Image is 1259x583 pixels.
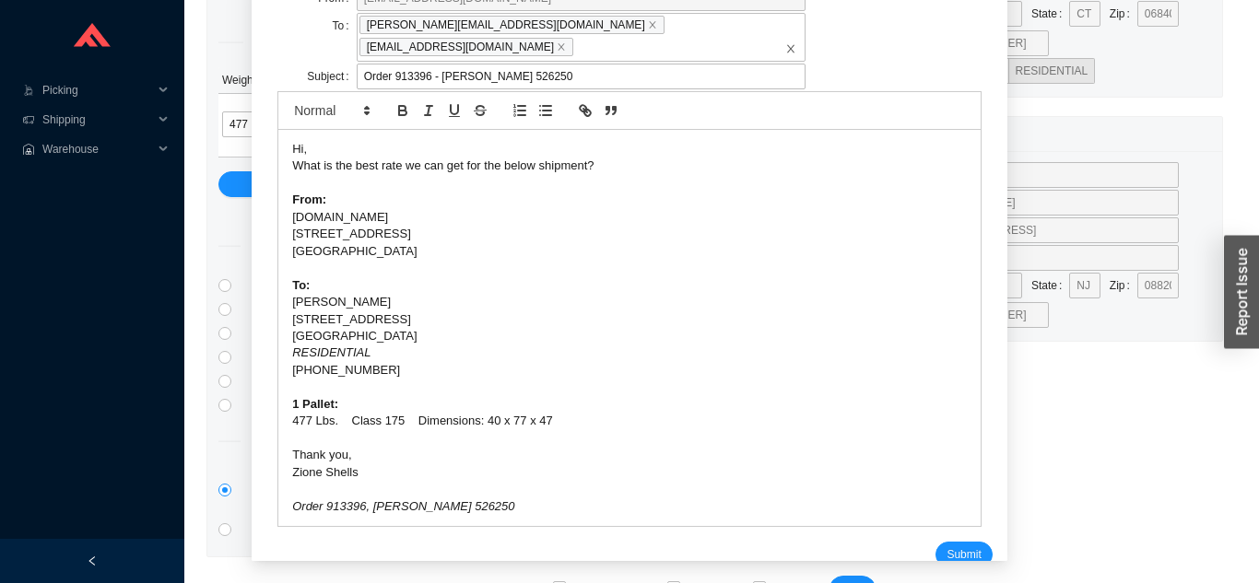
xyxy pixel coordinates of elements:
div: Thank you, [292,447,967,463]
label: Zip [1110,273,1137,298]
div: Return Address [822,117,1211,151]
th: Weight [218,67,329,94]
span: close [648,20,657,29]
span: Submit [947,545,981,564]
label: State [1031,273,1069,298]
em: Order 913396, [PERSON_NAME] 526250 [292,499,514,513]
div: [PERSON_NAME] [292,294,967,310]
input: [PERSON_NAME][EMAIL_ADDRESS][DOMAIN_NAME]close[EMAIL_ADDRESS][DOMAIN_NAME]closeclose [576,37,589,57]
label: To [333,13,357,39]
div: What is the best rate we can get for the below shipment? [292,157,967,174]
span: close [557,42,566,52]
div: [GEOGRAPHIC_DATA] [292,328,967,344]
span: [EMAIL_ADDRESS][DOMAIN_NAME] [359,38,573,56]
div: [STREET_ADDRESS] [292,226,967,242]
span: Direct Services [241,235,353,256]
span: Shipping [42,105,153,134]
span: RESIDENTIAL [1016,64,1088,77]
span: Pallets [243,31,308,52]
span: Other Services [241,430,352,451]
strong: 1 Pallet: [292,397,338,411]
label: Zip [1110,1,1137,27]
button: Add Pallet [218,171,780,197]
em: RESIDENTIAL [292,345,371,359]
div: Hi, [292,141,967,157]
div: [DOMAIN_NAME] [292,209,967,226]
span: left [87,555,98,566]
span: [PERSON_NAME][EMAIL_ADDRESS][DOMAIN_NAME] [359,16,665,34]
div: Zione Shells [292,464,967,481]
label: Subject [307,64,356,89]
div: [STREET_ADDRESS] [292,311,967,328]
strong: From: [292,192,326,206]
strong: To: [292,278,310,292]
div: [PHONE_NUMBER] [292,362,967,379]
div: 477 Lbs. Class 175 Dimensions: 40 x 77 x 47 [292,413,967,429]
span: Warehouse [42,134,153,164]
button: Submit [935,542,992,567]
label: State [1031,1,1069,27]
span: close [785,43,796,54]
span: Picking [42,76,153,105]
div: [GEOGRAPHIC_DATA] [292,243,967,260]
